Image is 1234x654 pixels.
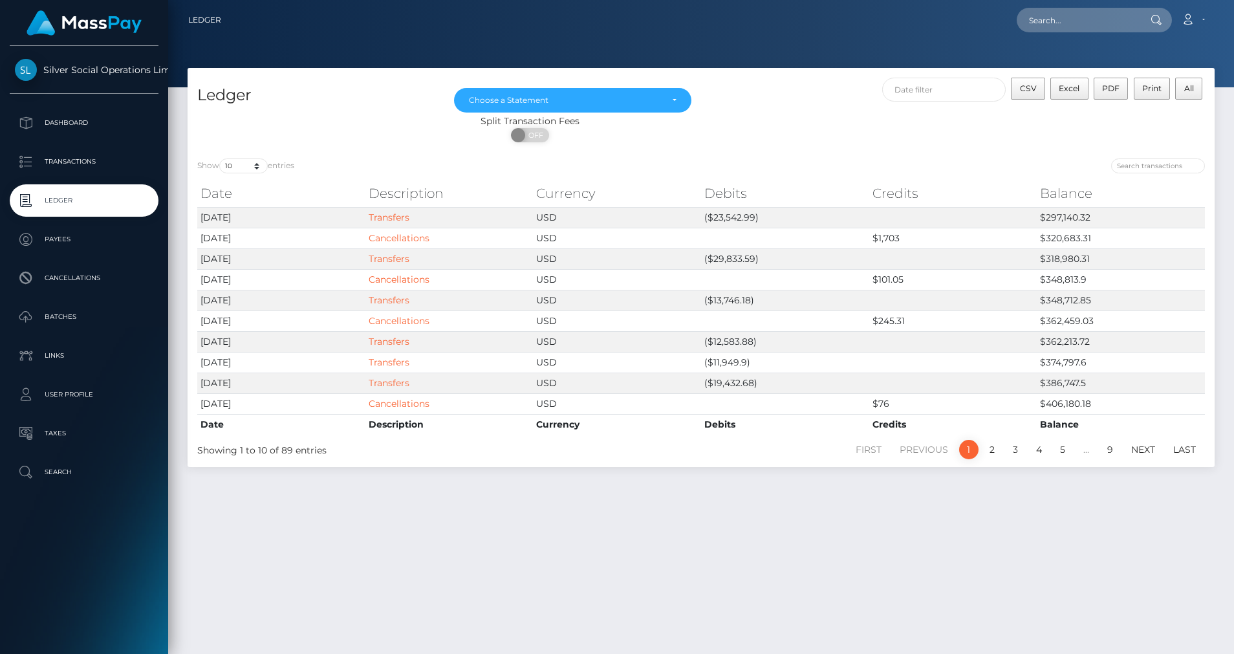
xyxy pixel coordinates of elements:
[1134,78,1171,100] button: Print
[10,417,158,450] a: Taxes
[197,393,365,414] td: [DATE]
[197,352,365,373] td: [DATE]
[369,232,429,244] a: Cancellations
[219,158,268,173] select: Showentries
[533,414,701,435] th: Currency
[15,268,153,288] p: Cancellations
[869,269,1037,290] td: $101.05
[869,180,1037,206] th: Credits
[469,95,662,105] div: Choose a Statement
[369,398,429,409] a: Cancellations
[869,228,1037,248] td: $1,703
[1053,440,1072,459] a: 5
[701,352,869,373] td: ($11,949.9)
[1017,8,1138,32] input: Search...
[1111,158,1205,173] input: Search transactions
[533,311,701,331] td: USD
[1037,180,1205,206] th: Balance
[701,414,869,435] th: Debits
[365,180,534,206] th: Description
[10,184,158,217] a: Ledger
[701,373,869,393] td: ($19,432.68)
[1100,440,1120,459] a: 9
[10,146,158,178] a: Transactions
[27,10,142,36] img: MassPay Logo
[10,223,158,256] a: Payees
[1037,228,1205,248] td: $320,683.31
[10,340,158,372] a: Links
[518,128,550,142] span: OFF
[701,331,869,352] td: ($12,583.88)
[1037,248,1205,269] td: $318,980.31
[369,336,409,347] a: Transfers
[10,64,158,76] span: Silver Social Operations Limited
[369,274,429,285] a: Cancellations
[10,262,158,294] a: Cancellations
[533,207,701,228] td: USD
[454,88,691,113] button: Choose a Statement
[197,158,294,173] label: Show entries
[533,393,701,414] td: USD
[369,253,409,265] a: Transfers
[188,114,872,128] div: Split Transaction Fees
[533,248,701,269] td: USD
[197,373,365,393] td: [DATE]
[1037,414,1205,435] th: Balance
[533,331,701,352] td: USD
[1006,440,1025,459] a: 3
[1037,352,1205,373] td: $374,797.6
[365,414,534,435] th: Description
[10,456,158,488] a: Search
[15,59,37,81] img: Silver Social Operations Limited
[869,393,1037,414] td: $76
[1020,83,1037,93] span: CSV
[533,180,701,206] th: Currency
[197,311,365,331] td: [DATE]
[15,307,153,327] p: Batches
[369,212,409,223] a: Transfers
[369,377,409,389] a: Transfers
[197,290,365,311] td: [DATE]
[869,311,1037,331] td: $245.31
[15,191,153,210] p: Ledger
[533,269,701,290] td: USD
[15,113,153,133] p: Dashboard
[1166,440,1203,459] a: Last
[982,440,1002,459] a: 2
[959,440,979,459] a: 1
[1037,331,1205,352] td: $362,213.72
[188,6,221,34] a: Ledger
[15,230,153,249] p: Payees
[10,107,158,139] a: Dashboard
[869,414,1037,435] th: Credits
[1059,83,1079,93] span: Excel
[1124,440,1162,459] a: Next
[369,315,429,327] a: Cancellations
[10,378,158,411] a: User Profile
[1037,207,1205,228] td: $297,140.32
[1175,78,1202,100] button: All
[701,207,869,228] td: ($23,542.99)
[701,290,869,311] td: ($13,746.18)
[1037,290,1205,311] td: $348,712.85
[1037,373,1205,393] td: $386,747.5
[15,424,153,443] p: Taxes
[533,373,701,393] td: USD
[1011,78,1045,100] button: CSV
[533,228,701,248] td: USD
[197,207,365,228] td: [DATE]
[197,180,365,206] th: Date
[197,269,365,290] td: [DATE]
[701,248,869,269] td: ($29,833.59)
[15,346,153,365] p: Links
[533,290,701,311] td: USD
[197,248,365,269] td: [DATE]
[10,301,158,333] a: Batches
[1037,269,1205,290] td: $348,813.9
[701,180,869,206] th: Debits
[15,385,153,404] p: User Profile
[1037,311,1205,331] td: $362,459.03
[369,356,409,368] a: Transfers
[1102,83,1120,93] span: PDF
[197,84,435,107] h4: Ledger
